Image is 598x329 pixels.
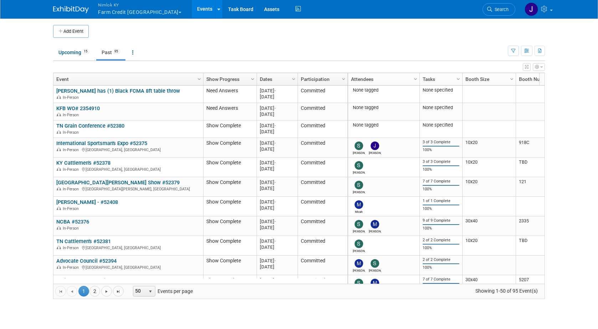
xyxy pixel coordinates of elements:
[298,177,347,197] td: Committed
[483,3,515,16] a: Search
[63,206,81,211] span: In-Person
[203,120,257,138] td: Show Complete
[274,258,276,263] span: -
[341,76,346,82] span: Column Settings
[298,86,347,103] td: Committed
[516,177,569,197] td: 121
[371,279,379,287] img: Matt Trueblood
[355,181,363,189] img: Susan Ellis
[355,279,363,287] img: Susan Ellis
[57,113,61,116] img: In-Person Event
[274,219,276,224] span: -
[355,200,363,209] img: Micah Mensing
[58,289,63,294] span: Go to the first page
[69,289,75,294] span: Go to the previous page
[465,73,511,85] a: Booth Size
[291,76,297,82] span: Column Settings
[423,73,458,85] a: Tasks
[82,49,89,54] span: 15
[260,88,294,94] div: [DATE]
[508,73,516,84] a: Column Settings
[56,73,199,85] a: Event
[63,226,81,231] span: In-Person
[423,199,460,204] div: 1 of 1 Complete
[260,205,294,211] div: [DATE]
[57,187,61,190] img: In-Person Event
[124,286,200,297] span: Events per page
[369,228,381,233] div: Matt Trueblood
[274,199,276,205] span: -
[203,197,257,216] td: Show Complete
[57,265,61,269] img: In-Person Event
[274,160,276,165] span: -
[112,49,120,54] span: 95
[351,73,415,85] a: Attendees
[423,238,460,243] div: 2 of 2 Complete
[56,88,180,94] a: [PERSON_NAME] has (1) Black FCMA 8ft table throw
[423,226,460,231] div: 100%
[260,146,294,152] div: [DATE]
[206,73,252,85] a: Show Progress
[56,258,117,264] a: Advocate Council #52394
[203,103,257,120] td: Need Answers
[298,256,347,275] td: Committed
[260,166,294,172] div: [DATE]
[260,73,293,85] a: Dates
[203,138,257,158] td: Show Complete
[260,244,294,250] div: [DATE]
[203,177,257,197] td: Show Complete
[423,265,460,270] div: 100%
[56,160,110,166] a: KY Cattlemen's #52378
[203,256,257,275] td: Show Complete
[355,161,363,170] img: Susan Ellis
[351,87,417,93] div: None tagged
[301,73,343,85] a: Participation
[96,46,125,59] a: Past95
[290,73,298,84] a: Column Settings
[462,177,516,197] td: 10x20
[260,123,294,129] div: [DATE]
[260,258,294,264] div: [DATE]
[462,275,516,295] td: 30x40
[298,236,347,256] td: Committed
[274,106,276,111] span: -
[298,216,347,236] td: Committed
[455,73,463,84] a: Column Settings
[56,264,200,270] div: [GEOGRAPHIC_DATA], [GEOGRAPHIC_DATA]
[260,140,294,146] div: [DATE]
[260,94,294,100] div: [DATE]
[412,73,420,84] a: Column Settings
[298,138,347,158] td: Committed
[298,197,347,216] td: Committed
[492,7,509,12] span: Search
[369,268,381,272] div: Shannon Glasscock
[274,180,276,185] span: -
[53,25,89,38] button: Add Event
[148,289,153,294] span: select
[355,142,363,150] img: Susan Ellis
[462,138,516,158] td: 10x20
[519,73,565,85] a: Booth Number
[423,246,460,251] div: 100%
[423,257,460,262] div: 2 of 2 Complete
[63,148,81,152] span: In-Person
[423,277,460,282] div: 7 of 7 Complete
[462,158,516,177] td: 10x20
[57,167,61,171] img: In-Person Event
[260,160,294,166] div: [DATE]
[56,245,200,251] div: [GEOGRAPHIC_DATA], [GEOGRAPHIC_DATA]
[351,122,417,128] div: None tagged
[260,179,294,185] div: [DATE]
[56,140,147,146] a: International Sportsman's Expo #52375
[516,236,569,256] td: TBD
[63,187,81,191] span: In-Person
[525,2,538,16] img: Jamie Dunn
[56,166,200,172] div: [GEOGRAPHIC_DATA], [GEOGRAPHIC_DATA]
[113,286,124,297] a: Go to the last page
[423,87,460,93] div: None specified
[89,286,100,297] a: 2
[203,86,257,103] td: Need Answers
[423,167,460,172] div: 100%
[274,278,276,283] span: -
[423,179,460,184] div: 7 of 7 Complete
